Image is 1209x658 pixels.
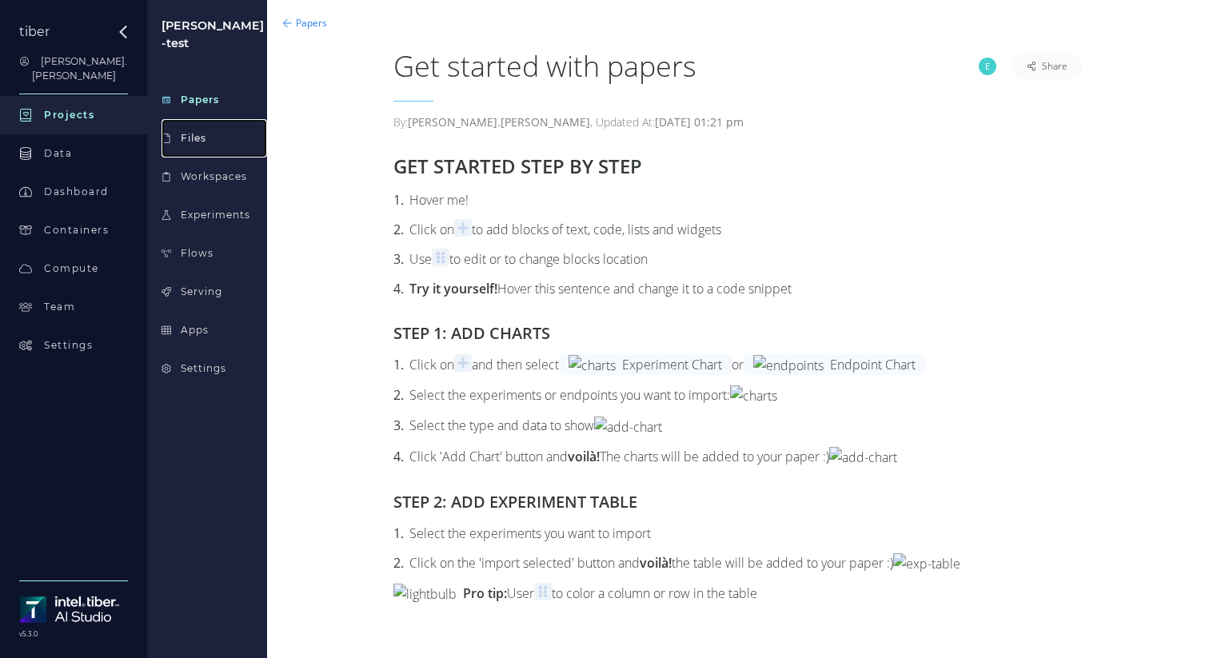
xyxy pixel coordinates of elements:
[569,355,616,377] img: charts
[44,223,109,237] div: Containers
[393,249,404,270] div: 3.
[393,278,404,300] div: 4.
[162,349,267,388] a: Settings
[393,219,1083,241] div: Click on to add blocks of text, code, lists and widgets
[393,489,1083,515] h2: STEP 2: ADD EXPERIMENT TABLE
[19,596,119,623] img: tiber-logo-76e8fa072ba225ebf298c23a54adabbc.png
[393,385,1083,407] div: Select the experiments or endpoints you want to import:
[393,523,404,544] div: 1.
[181,361,226,376] div: Settings
[393,584,457,605] img: lightbulb
[730,385,777,407] img: charts
[393,446,404,468] div: 4.
[393,320,1083,346] h2: STEP 1: ADD CHARTS
[44,338,93,353] div: Settings
[162,95,171,105] img: table-tree-3a4a20261bf26d49f2eebd1a2176dd82.svg
[162,311,267,349] a: Apps
[32,55,128,82] span: [PERSON_NAME].[PERSON_NAME]
[408,114,590,130] strong: [PERSON_NAME].[PERSON_NAME]
[162,273,267,311] a: Serving
[744,354,925,375] div: Endpoint Chart
[393,114,1083,130] div: By: , Updated At:
[979,58,996,75] div: E
[162,81,267,119] a: Papers
[594,417,662,438] img: add-chart
[393,189,1083,211] div: Hover me!
[44,185,109,199] div: Dashboard
[1027,59,1068,74] div: Share
[393,523,1083,544] div: Select the experiments you want to import
[162,234,267,273] a: Flows
[393,189,404,211] div: 1.
[568,448,600,465] b: voilà!
[393,354,1083,377] div: Click on and then select or
[44,108,94,122] div: Projects
[162,196,267,234] a: Experiments
[19,54,128,83] button: [PERSON_NAME].[PERSON_NAME]
[393,552,1083,575] div: Click on the 'import selected' button and the table will be added to your paper :)
[44,261,99,276] div: Compute
[19,24,50,39] a: tiber
[181,93,219,107] div: Papers
[162,18,264,50] a: [PERSON_NAME]-test
[409,280,497,297] b: Try it yourself!
[393,249,1083,270] div: Use to edit or to change blocks location
[181,208,250,222] div: Experiments
[393,415,404,437] div: 3.
[181,246,213,261] div: Flows
[559,354,732,375] div: Experiment Chart
[655,114,744,130] strong: [DATE] 01:21 pm
[283,16,327,30] a: Papers
[181,131,206,146] div: Files
[393,354,404,376] div: 1.
[19,629,128,639] span: v5.3.0
[44,146,72,161] div: Data
[753,355,824,377] img: endpoints
[181,285,222,299] div: Serving
[162,158,267,196] a: Workspaces
[463,584,507,602] b: Pro tip:
[393,385,404,406] div: 2.
[393,415,1083,437] div: Select the type and data to show
[1012,54,1083,79] button: Share
[640,554,672,572] b: voilà!
[829,447,897,469] img: add-chart
[393,583,1083,605] p: User to color a column or row in the table
[393,278,1083,300] div: Hover this sentence and change it to a code snippet
[181,169,247,184] div: Workspaces
[393,150,1083,181] h1: GET STARTED STEP BY STEP
[393,552,404,574] div: 2.
[181,323,209,337] div: Apps
[44,300,75,314] div: Team
[893,553,960,575] img: exp-table
[393,446,1083,469] div: Click 'Add Chart' button and The charts will be added to your paper :)
[393,219,404,241] div: 2.
[162,119,267,158] a: Files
